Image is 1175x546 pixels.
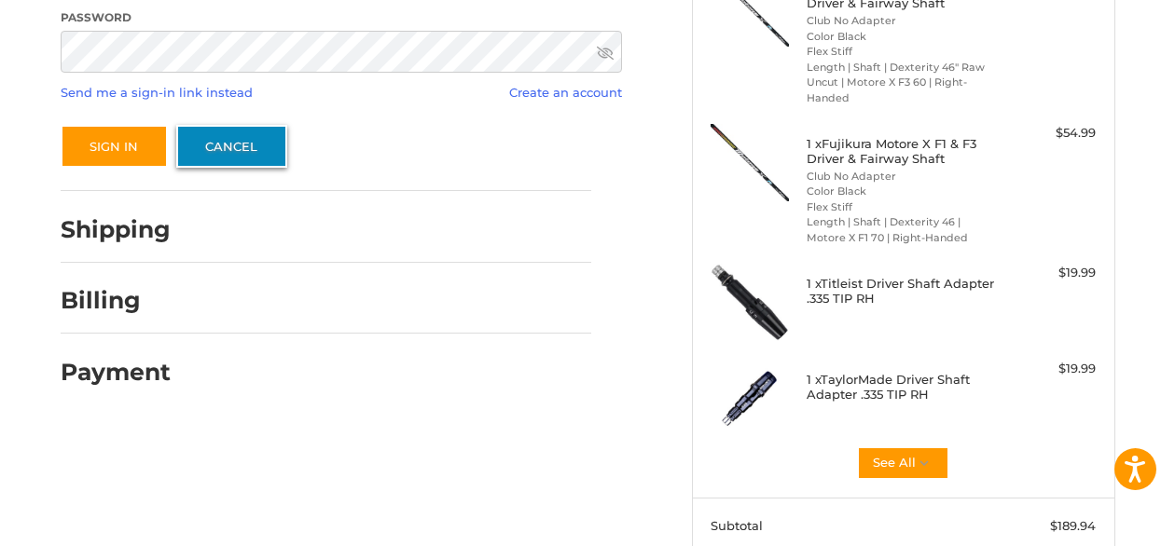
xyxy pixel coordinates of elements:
[1000,264,1096,282] div: $19.99
[807,136,995,167] h4: 1 x Fujikura Motore X F1 & F3 Driver & Fairway Shaft
[807,60,995,106] li: Length | Shaft | Dexterity 46" Raw Uncut | Motore X F3 60 | Right-Handed
[61,286,170,315] h2: Billing
[61,125,168,168] button: Sign In
[807,29,995,45] li: Color Black
[807,199,995,215] li: Flex Stiff
[711,518,763,533] span: Subtotal
[1050,518,1096,533] span: $189.94
[61,9,623,26] label: Password
[807,169,995,184] li: Club No Adapter
[176,125,287,168] a: Cancel
[807,13,995,29] li: Club No Adapter
[807,372,995,403] h4: 1 x TaylorMade Driver Shaft Adapter .335 TIP RH
[1000,360,1096,378] div: $19.99
[61,215,171,244] h2: Shipping
[509,85,622,100] a: Create an account
[807,276,995,307] h4: 1 x Titleist Driver Shaft Adapter .335 TIP RH
[807,184,995,199] li: Color Black
[61,358,171,387] h2: Payment
[807,44,995,60] li: Flex Stiff
[807,214,995,245] li: Length | Shaft | Dexterity 46 | Motore X F1 70 | Right-Handed
[1000,124,1096,143] div: $54.99
[857,446,949,480] button: See All
[61,85,253,100] a: Send me a sign-in link instead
